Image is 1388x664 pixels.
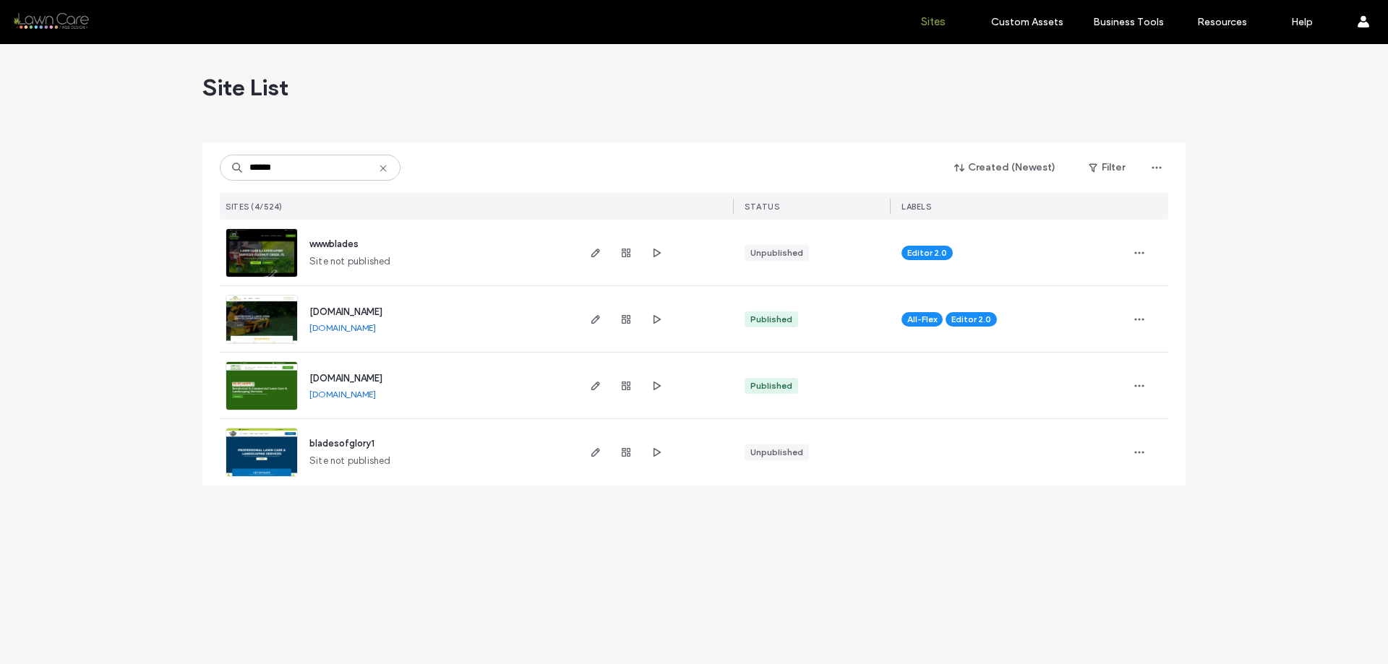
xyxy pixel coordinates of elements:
[309,254,391,269] span: Site not published
[1197,16,1247,28] label: Resources
[1093,16,1164,28] label: Business Tools
[951,313,991,326] span: Editor 2.0
[901,202,931,212] span: LABELS
[1074,156,1139,179] button: Filter
[750,313,792,326] div: Published
[309,438,374,449] a: bladesofglory1
[202,73,288,102] span: Site List
[745,202,779,212] span: STATUS
[309,238,359,249] a: wwwblades
[309,389,376,400] a: [DOMAIN_NAME]
[921,15,946,28] label: Sites
[991,16,1063,28] label: Custom Assets
[750,246,803,259] div: Unpublished
[750,446,803,459] div: Unpublished
[226,202,283,212] span: SITES (4/524)
[309,306,382,317] a: [DOMAIN_NAME]
[942,156,1068,179] button: Created (Newest)
[309,322,376,333] a: [DOMAIN_NAME]
[309,454,391,468] span: Site not published
[907,246,947,259] span: Editor 2.0
[907,313,937,326] span: All-Flex
[750,379,792,392] div: Published
[1291,16,1313,28] label: Help
[309,373,382,384] a: [DOMAIN_NAME]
